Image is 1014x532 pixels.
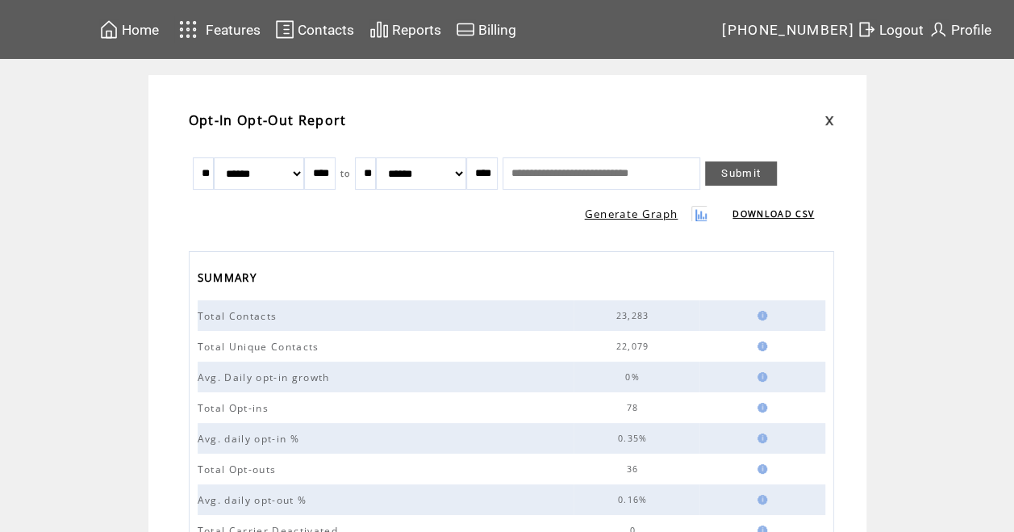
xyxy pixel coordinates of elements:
[174,16,202,43] img: features.svg
[753,464,767,474] img: help.gif
[625,371,644,383] span: 0%
[618,494,652,505] span: 0.16%
[753,403,767,413] img: help.gif
[585,207,678,221] a: Generate Graph
[273,17,357,42] a: Contacts
[854,17,926,42] a: Logout
[198,493,311,507] span: Avg. daily opt-out %
[722,22,854,38] span: [PHONE_NUMBER]
[928,19,948,40] img: profile.svg
[367,17,444,42] a: Reports
[198,340,323,354] span: Total Unique Contacts
[627,402,643,413] span: 78
[198,432,303,446] span: Avg. daily opt-in %
[456,19,475,40] img: creidtcard.svg
[705,161,777,186] a: Submit
[198,463,281,476] span: Total Opt-outs
[97,17,161,42] a: Home
[732,208,814,220] a: DOWNLOAD CSV
[926,17,994,42] a: Profile
[275,19,294,40] img: contacts.svg
[198,371,334,384] span: Avg. Daily opt-in growth
[99,19,119,40] img: home.svg
[616,310,653,321] span: 23,283
[478,22,516,38] span: Billing
[616,341,653,352] span: 22,079
[753,311,767,320] img: help.gif
[198,309,282,323] span: Total Contacts
[753,372,767,382] img: help.gif
[205,22,260,38] span: Features
[298,22,354,38] span: Contacts
[618,433,652,444] span: 0.35%
[340,168,351,179] span: to
[879,22,924,38] span: Logout
[198,401,273,415] span: Total Opt-ins
[172,14,263,45] a: Features
[198,266,261,293] span: SUMMARY
[453,17,519,42] a: Billing
[951,22,991,38] span: Profile
[753,434,767,443] img: help.gif
[122,22,159,38] span: Home
[753,341,767,351] img: help.gif
[627,463,643,475] span: 36
[857,19,876,40] img: exit.svg
[369,19,389,40] img: chart.svg
[753,495,767,505] img: help.gif
[392,22,441,38] span: Reports
[189,111,347,129] span: Opt-In Opt-Out Report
